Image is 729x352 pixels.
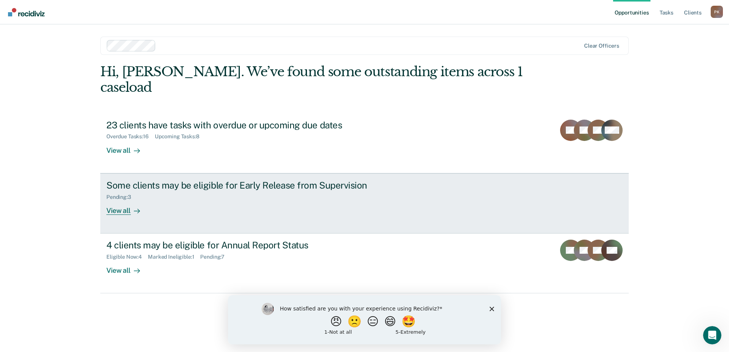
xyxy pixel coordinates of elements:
img: Recidiviz [8,8,45,16]
div: P K [711,6,723,18]
div: Upcoming Tasks : 8 [155,133,206,140]
a: 4 clients may be eligible for Annual Report StatusEligible Now:4Marked Ineligible:1Pending:7View all [100,234,629,293]
div: Pending : 3 [106,194,137,200]
div: View all [106,200,149,215]
a: Some clients may be eligible for Early Release from SupervisionPending:3View all [100,173,629,234]
div: 23 clients have tasks with overdue or upcoming due dates [106,120,374,131]
div: Some clients may be eligible for Early Release from Supervision [106,180,374,191]
div: Clear officers [584,43,619,49]
iframe: Intercom live chat [703,326,721,344]
button: Profile dropdown button [711,6,723,18]
div: Pending : 7 [200,254,231,260]
div: Overdue Tasks : 16 [106,133,155,140]
a: 23 clients have tasks with overdue or upcoming due datesOverdue Tasks:16Upcoming Tasks:8View all [100,114,629,173]
div: Hi, [PERSON_NAME]. We’ve found some outstanding items across 1 caseload [100,64,523,95]
iframe: Survey by Kim from Recidiviz [228,295,501,344]
div: View all [106,140,149,155]
div: Marked Ineligible : 1 [148,254,200,260]
div: 4 clients may be eligible for Annual Report Status [106,240,374,251]
div: Eligible Now : 4 [106,254,148,260]
div: View all [106,260,149,275]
